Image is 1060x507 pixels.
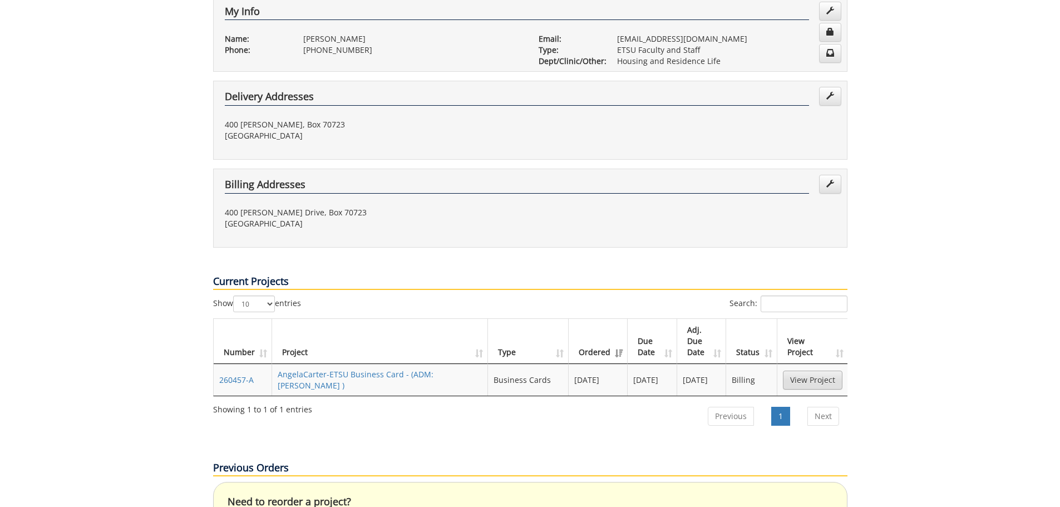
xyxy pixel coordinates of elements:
p: 400 [PERSON_NAME] Drive, Box 70723 [225,207,522,218]
th: Number: activate to sort column ascending [214,319,272,364]
p: [EMAIL_ADDRESS][DOMAIN_NAME] [617,33,836,45]
a: Change Communication Preferences [819,44,841,63]
p: 400 [PERSON_NAME], Box 70723 [225,119,522,130]
a: Edit Info [819,2,841,21]
p: Dept/Clinic/Other: [539,56,600,67]
label: Search: [729,296,847,312]
th: Adj. Due Date: activate to sort column ascending [677,319,727,364]
a: Edit Addresses [819,87,841,106]
p: [GEOGRAPHIC_DATA] [225,130,522,141]
td: [DATE] [628,364,677,396]
p: ETSU Faculty and Staff [617,45,836,56]
p: Name: [225,33,287,45]
a: Change Password [819,23,841,42]
a: Previous [708,407,754,426]
a: Edit Addresses [819,175,841,194]
td: [DATE] [677,364,727,396]
a: View Project [783,371,842,390]
th: Due Date: activate to sort column ascending [628,319,677,364]
p: Previous Orders [213,461,847,476]
td: Business Cards [488,364,569,396]
label: Show entries [213,296,301,312]
h4: My Info [225,6,809,21]
h4: Billing Addresses [225,179,809,194]
a: 1 [771,407,790,426]
p: [GEOGRAPHIC_DATA] [225,218,522,229]
a: Next [807,407,839,426]
td: [DATE] [569,364,628,396]
p: Housing and Residence Life [617,56,836,67]
select: Showentries [233,296,275,312]
a: AngelaCarter-ETSU Business Card - (ADM: [PERSON_NAME] ) [278,369,433,391]
div: Showing 1 to 1 of 1 entries [213,400,312,415]
p: Current Projects [213,274,847,290]
input: Search: [761,296,847,312]
th: Type: activate to sort column ascending [488,319,569,364]
td: Billing [726,364,777,396]
th: Ordered: activate to sort column ascending [569,319,628,364]
p: Email: [539,33,600,45]
th: Status: activate to sort column ascending [726,319,777,364]
a: 260457-A [219,375,254,385]
th: View Project: activate to sort column ascending [777,319,848,364]
p: [PERSON_NAME] [303,33,522,45]
th: Project: activate to sort column ascending [272,319,489,364]
p: [PHONE_NUMBER] [303,45,522,56]
h4: Delivery Addresses [225,91,809,106]
p: Phone: [225,45,287,56]
p: Type: [539,45,600,56]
